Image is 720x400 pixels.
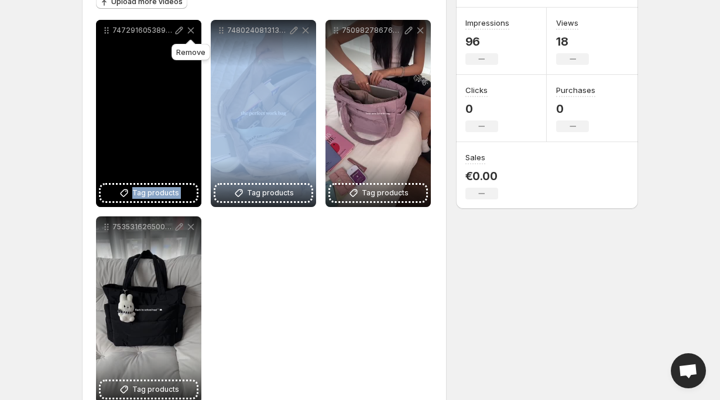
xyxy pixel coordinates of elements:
[101,185,197,201] button: Tag products
[132,384,179,395] span: Tag products
[96,20,201,207] div: 7472916053891304746Tag products
[325,20,431,207] div: 7509827867644136746Tag products
[671,353,706,388] a: Open chat
[556,84,595,96] h3: Purchases
[342,26,403,35] p: 7509827867644136746
[465,169,498,183] p: €0.00
[247,187,294,199] span: Tag products
[556,17,578,29] h3: Views
[211,20,316,207] div: 7480240813138660638Tag products
[465,17,509,29] h3: Impressions
[465,84,488,96] h3: Clicks
[215,185,311,201] button: Tag products
[227,26,288,35] p: 7480240813138660638
[556,35,589,49] p: 18
[465,35,509,49] p: 96
[112,26,173,35] p: 7472916053891304746
[556,102,595,116] p: 0
[132,187,179,199] span: Tag products
[465,102,498,116] p: 0
[330,185,426,201] button: Tag products
[101,381,197,398] button: Tag products
[465,151,485,163] h3: Sales
[112,222,173,232] p: 7535316265003453710
[362,187,409,199] span: Tag products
